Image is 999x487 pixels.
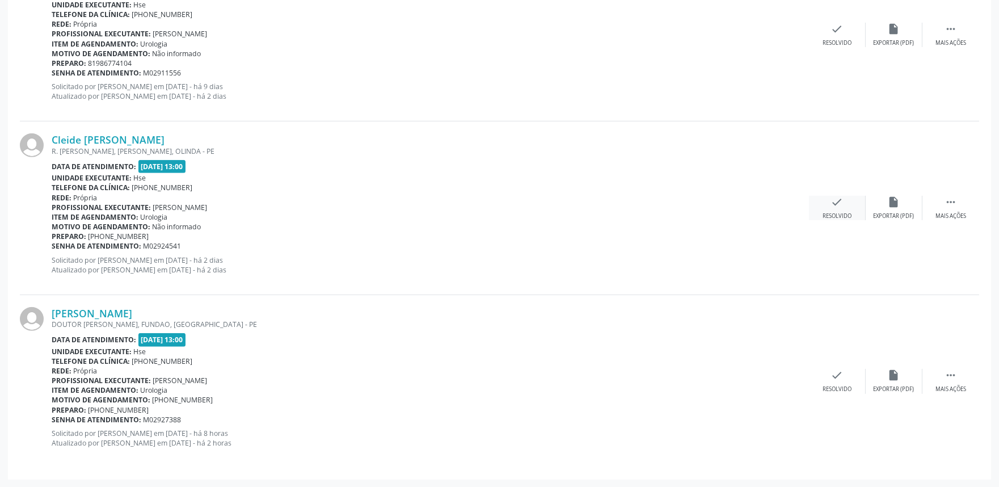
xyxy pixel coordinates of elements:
b: Data de atendimento: [52,335,136,345]
b: Motivo de agendamento: [52,395,150,405]
b: Rede: [52,19,71,29]
span: Hse [134,347,146,356]
b: Profissional executante: [52,29,151,39]
b: Unidade executante: [52,173,132,183]
div: Resolvido [823,385,852,393]
b: Profissional executante: [52,376,151,385]
i: insert_drive_file [888,23,900,35]
b: Preparo: [52,405,86,415]
i: check [831,369,844,381]
a: [PERSON_NAME] [52,307,132,320]
a: Cleide [PERSON_NAME] [52,133,165,146]
i: insert_drive_file [888,196,900,208]
p: Solicitado por [PERSON_NAME] em [DATE] - há 9 dias Atualizado por [PERSON_NAME] em [DATE] - há 2 ... [52,82,809,101]
b: Senha de atendimento: [52,68,141,78]
p: Solicitado por [PERSON_NAME] em [DATE] - há 2 dias Atualizado por [PERSON_NAME] em [DATE] - há 2 ... [52,255,809,275]
p: Solicitado por [PERSON_NAME] em [DATE] - há 8 horas Atualizado por [PERSON_NAME] em [DATE] - há 2... [52,429,809,448]
span: [PHONE_NUMBER] [153,395,213,405]
b: Item de agendamento: [52,212,138,222]
div: Exportar (PDF) [874,39,914,47]
span: [PERSON_NAME] [153,376,208,385]
div: Mais ações [935,385,966,393]
div: Mais ações [935,39,966,47]
div: DOUTOR [PERSON_NAME], FUNDAO, [GEOGRAPHIC_DATA] - PE [52,320,809,329]
span: [PHONE_NUMBER] [132,10,193,19]
i: check [831,196,844,208]
span: Própria [74,193,98,203]
span: Urologia [141,385,168,395]
span: Urologia [141,39,168,49]
b: Profissional executante: [52,203,151,212]
span: Hse [134,173,146,183]
span: [DATE] 13:00 [138,160,186,173]
i: check [831,23,844,35]
b: Rede: [52,366,71,376]
span: M02927388 [144,415,182,425]
b: Motivo de agendamento: [52,49,150,58]
span: M02911556 [144,68,182,78]
span: Não informado [153,49,201,58]
b: Preparo: [52,58,86,68]
b: Senha de atendimento: [52,241,141,251]
span: [DATE] 13:00 [138,333,186,346]
span: Própria [74,366,98,376]
b: Preparo: [52,232,86,241]
div: Resolvido [823,212,852,220]
img: img [20,133,44,157]
span: 81986774104 [88,58,132,68]
b: Senha de atendimento: [52,415,141,425]
b: Item de agendamento: [52,39,138,49]
i:  [945,196,957,208]
i: insert_drive_file [888,369,900,381]
b: Item de agendamento: [52,385,138,395]
b: Rede: [52,193,71,203]
span: [PHONE_NUMBER] [132,356,193,366]
span: [PERSON_NAME] [153,203,208,212]
div: Exportar (PDF) [874,212,914,220]
div: Exportar (PDF) [874,385,914,393]
div: Resolvido [823,39,852,47]
div: Mais ações [935,212,966,220]
b: Telefone da clínica: [52,10,130,19]
i:  [945,369,957,381]
span: [PHONE_NUMBER] [88,405,149,415]
b: Unidade executante: [52,347,132,356]
span: Urologia [141,212,168,222]
span: Não informado [153,222,201,232]
span: [PHONE_NUMBER] [132,183,193,192]
span: [PERSON_NAME] [153,29,208,39]
span: Própria [74,19,98,29]
b: Motivo de agendamento: [52,222,150,232]
b: Telefone da clínica: [52,183,130,192]
img: img [20,307,44,331]
span: M02924541 [144,241,182,251]
i:  [945,23,957,35]
span: [PHONE_NUMBER] [88,232,149,241]
b: Data de atendimento: [52,162,136,171]
b: Telefone da clínica: [52,356,130,366]
div: R. [PERSON_NAME], [PERSON_NAME], OLINDA - PE [52,146,809,156]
